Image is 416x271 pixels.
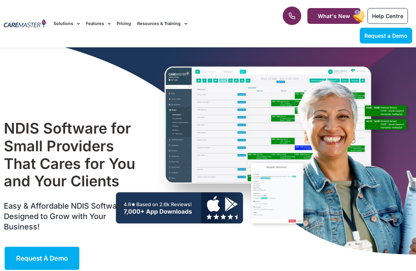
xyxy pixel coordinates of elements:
[318,13,350,19] span: What's New
[86,11,111,37] a: Features
[54,11,80,37] a: Solutions
[137,11,187,37] a: Resources & Training
[16,254,68,262] span: Request a Demo
[307,8,361,24] a: What's New
[4,201,130,231] span: Easy & Affordable NDIS Software – Designed to Grow with Your Business!
[364,32,408,39] span: Request a Demo
[367,8,408,24] a: Help Centre
[372,13,403,19] span: Help Centre
[4,246,80,271] a: Request a Demo
[4,19,46,28] img: CareMaster Logo
[117,11,131,37] a: Pricing
[54,11,265,37] nav: Menu
[4,120,142,190] h1: NDIS Software for Small Providers That Cares for You and Your Clients
[360,28,412,43] a: Request a Demo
